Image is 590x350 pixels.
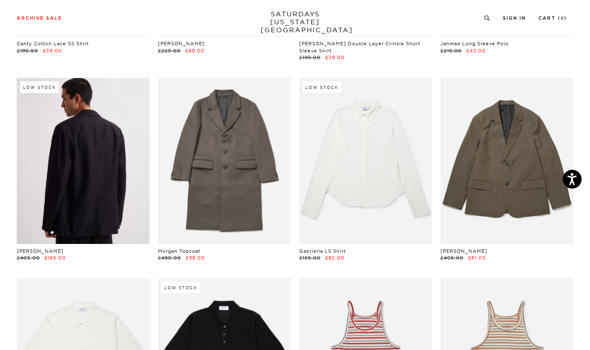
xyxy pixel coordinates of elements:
div: Low Stock [161,282,200,293]
span: £98.00 [186,255,205,261]
a: Jahmad Long Sleeve Polo [440,41,509,47]
a: [PERSON_NAME] [158,41,205,47]
span: £155.00 [299,255,321,261]
span: £405.00 [440,255,463,261]
a: Morgan Topcoat [158,248,200,254]
small: 0 [561,17,564,21]
span: £81.00 [468,255,486,261]
span: £165.00 [44,255,66,261]
a: [PERSON_NAME] Double Layer Crinkle Short Sleeve Shirt [299,41,420,54]
a: Canty Cotton Lace SS Shirt [17,41,89,47]
span: £89.00 [185,48,204,54]
span: £43.00 [466,48,486,54]
span: £215.00 [440,48,462,54]
span: £195.00 [17,48,38,54]
div: Low Stock [20,81,59,93]
a: SATURDAYS[US_STATE][GEOGRAPHIC_DATA] [261,10,330,34]
span: £405.00 [17,255,40,261]
a: [PERSON_NAME] [440,248,487,254]
span: £39.00 [43,48,62,54]
a: [PERSON_NAME] [17,248,64,254]
span: £225.00 [158,48,181,54]
a: Archive Sale [17,16,62,21]
div: Low Stock [303,81,341,93]
a: Sign In [503,16,526,21]
span: £39.00 [325,54,344,60]
span: £195.00 [299,54,321,60]
span: £490.00 [158,255,181,261]
a: Cart (0) [538,16,567,21]
span: £62.00 [325,255,344,261]
a: Gabriella LS Shirt [299,248,346,254]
